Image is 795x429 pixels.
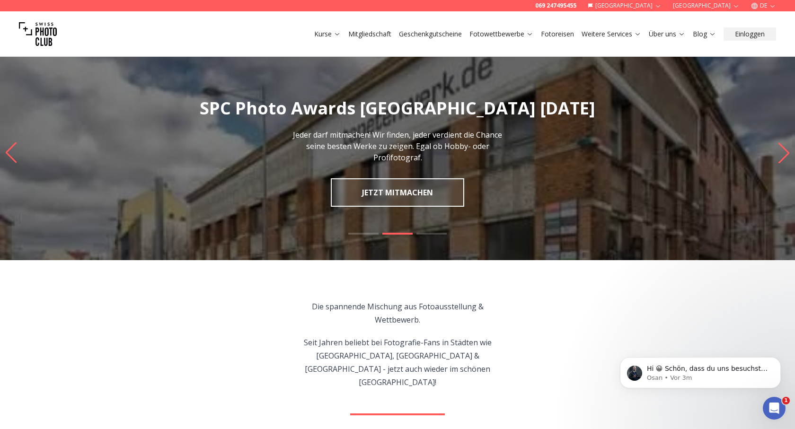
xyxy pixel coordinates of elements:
button: Über uns [645,27,689,41]
span: 1 [782,397,790,404]
a: Kurse [314,29,341,39]
button: Fotowettbewerbe [466,27,537,41]
iframe: Intercom notifications Nachricht [606,337,795,403]
a: JETZT MITMACHEN [331,178,464,207]
a: 069 247495455 [535,2,576,9]
a: Fotoreisen [541,29,574,39]
a: Fotowettbewerbe [469,29,533,39]
button: Mitgliedschaft [344,27,395,41]
a: Geschenkgutscheine [399,29,462,39]
p: Die spannende Mischung aus Fotoausstellung & Wettbewerb. [290,300,506,326]
p: Seit Jahren beliebt bei Fotografie-Fans in Städten wie [GEOGRAPHIC_DATA], [GEOGRAPHIC_DATA] & [GE... [290,336,506,389]
button: Blog [689,27,720,41]
a: Blog [693,29,716,39]
button: Geschenkgutscheine [395,27,466,41]
a: Mitgliedschaft [348,29,391,39]
button: Weitere Services [578,27,645,41]
button: Kurse [310,27,344,41]
img: Swiss photo club [19,15,57,53]
p: Jeder darf mitmachen! Wir finden, jeder verdient die Chance seine besten Werke zu zeigen. Egal ob... [291,129,503,163]
iframe: Intercom live chat [763,397,786,420]
a: Über uns [649,29,685,39]
button: Fotoreisen [537,27,578,41]
button: Einloggen [724,27,776,41]
a: Weitere Services [582,29,641,39]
